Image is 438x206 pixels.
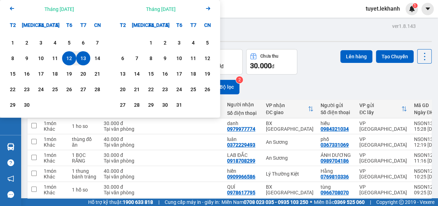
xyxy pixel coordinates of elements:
[104,126,135,132] div: Tại văn phòng
[22,39,32,47] div: 2
[64,85,74,94] div: 26
[44,190,65,195] div: Khác
[72,136,97,148] div: thùng đồ ăn
[50,39,60,47] div: 4
[76,18,90,32] div: T7
[83,7,99,14] span: Nhận:
[130,98,144,112] div: Choose Thứ Ba, tháng 10 28 2025. It's available.
[266,139,314,145] div: An Sương
[227,168,259,174] div: hiền
[321,168,352,174] div: Hằng
[118,54,128,63] div: 6
[104,174,135,179] div: Tại văn phòng
[48,82,62,96] div: Choose Thứ Năm, tháng 09 25 2025. It's available.
[72,152,97,164] div: 1 BỌC RĂNG
[20,18,34,32] div: [MEDICAL_DATA]
[104,142,135,148] div: Tại văn phòng
[188,70,198,78] div: 18
[118,85,128,94] div: 20
[132,70,142,78] div: 14
[7,143,14,151] img: warehouse-icon
[116,18,130,32] div: T2
[48,18,62,32] div: T5
[188,85,198,94] div: 25
[90,82,104,96] div: Choose Chủ Nhật, tháng 09 28 2025. It's available.
[221,198,308,206] span: Miền Nam
[20,82,34,96] div: Choose Thứ Ba, tháng 09 23 2025. It's available.
[34,67,48,81] div: Choose Thứ Tư, tháng 09 17 2025. It's available.
[104,158,135,164] div: Tại văn phòng
[20,67,34,81] div: Choose Thứ Ba, tháng 09 16 2025. It's available.
[50,70,60,78] div: 18
[20,51,34,65] div: Choose Thứ Ba, tháng 09 9 2025. It's available.
[34,36,48,50] div: Choose Thứ Tư, tháng 09 3 2025. It's available.
[144,36,158,50] div: Choose Thứ Tư, tháng 10 1 2025. It's available.
[250,61,272,70] span: 30.000
[334,199,365,205] strong: 0369 525 060
[399,200,404,205] span: copyright
[8,4,16,14] button: Previous month.
[321,126,349,132] div: 0984321034
[48,51,62,65] div: Choose Thứ Năm, tháng 09 11 2025. It's available.
[6,6,78,23] div: VP [GEOGRAPHIC_DATA]
[83,23,154,31] div: danh
[22,54,32,63] div: 9
[227,158,255,164] div: 0918708299
[6,31,78,41] div: 0984321034
[359,168,407,179] div: VP [GEOGRAPHIC_DATA]
[186,18,200,32] div: T7
[104,136,135,142] div: 40.000 đ
[227,142,255,148] div: 0372229493
[413,3,418,8] sup: 1
[421,3,434,15] button: caret-down
[174,54,184,63] div: 10
[5,46,16,54] span: CR :
[174,70,184,78] div: 17
[146,6,176,13] div: Tháng [DATE]
[22,101,32,109] div: 30
[266,155,314,161] div: An Sương
[78,54,88,63] div: 13
[48,36,62,50] div: Choose Thứ Năm, tháng 09 4 2025. It's available.
[227,174,255,179] div: 0909966586
[92,70,102,78] div: 21
[36,85,46,94] div: 24
[44,168,65,174] div: 1 món
[36,39,46,47] div: 3
[262,100,317,118] th: Toggle SortBy
[104,190,135,195] div: Tại văn phòng
[204,4,212,13] svg: Arrow Right
[202,85,212,94] div: 26
[359,120,407,132] div: VP [GEOGRAPHIC_DATA]
[44,174,65,179] div: Khác
[321,142,349,148] div: 0367331069
[392,22,416,30] div: ver 1.8.143
[200,36,214,50] div: Choose Chủ Nhật, tháng 10 5 2025. It's available.
[72,168,97,179] div: 1 thung bánh tráng
[6,98,20,112] div: Choose Thứ Hai, tháng 09 29 2025. It's available.
[8,39,18,47] div: 1
[160,39,170,47] div: 2
[158,18,172,32] div: T5
[321,136,352,142] div: phố
[414,3,416,8] span: 1
[6,36,20,50] div: Choose Thứ Hai, tháng 09 1 2025. It's available.
[359,184,407,195] div: VP [GEOGRAPHIC_DATA]
[64,70,74,78] div: 19
[321,190,349,195] div: 0966708070
[200,82,214,96] div: Choose Chủ Nhật, tháng 10 26 2025. It's available.
[246,49,297,75] button: Chưa thu30.000đ
[22,70,32,78] div: 16
[227,110,259,116] div: Số điện thoại
[158,98,172,112] div: Choose Thứ Năm, tháng 10 30 2025. It's available.
[76,67,90,81] div: Choose Thứ Bảy, tháng 09 20 2025. It's available.
[88,198,153,206] span: Hỗ trợ kỹ thuật:
[425,6,431,12] span: caret-down
[360,4,406,13] span: tuyet.lekhanh
[174,39,184,47] div: 3
[36,54,46,63] div: 10
[160,54,170,63] div: 9
[186,82,200,96] div: Choose Thứ Bảy, tháng 10 25 2025. It's available.
[321,152,352,158] div: ÁNH DƯƠNG
[202,70,212,78] div: 19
